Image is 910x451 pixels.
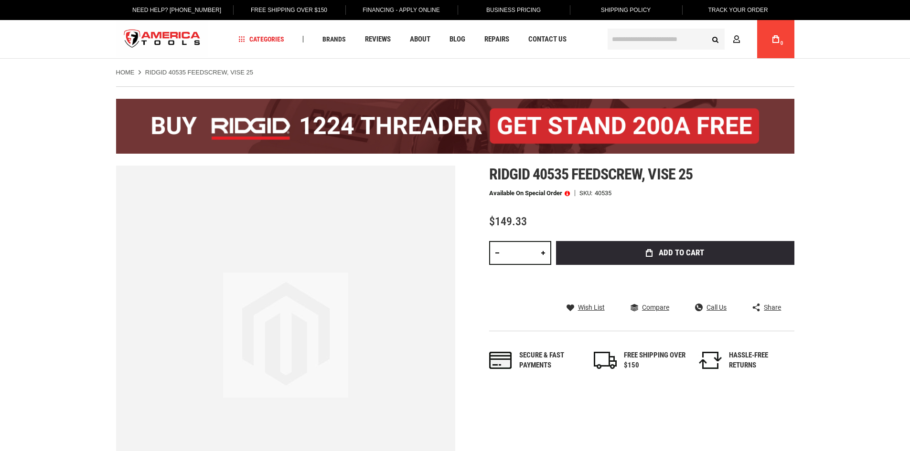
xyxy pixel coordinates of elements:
[707,30,725,48] button: Search
[365,36,391,43] span: Reviews
[642,304,669,311] span: Compare
[223,273,348,398] img: image.jpg
[595,190,611,196] div: 40535
[659,249,704,257] span: Add to Cart
[116,68,135,77] a: Home
[145,69,253,76] strong: RIDGID 40535 FEEDSCREW, VISE 25
[238,36,284,42] span: Categories
[601,7,651,13] span: Shipping Policy
[764,304,781,311] span: Share
[567,303,605,312] a: Wish List
[116,21,209,57] img: America Tools
[519,350,581,371] div: Secure & fast payments
[406,33,435,46] a: About
[767,20,785,58] a: 0
[445,33,470,46] a: Blog
[631,303,669,312] a: Compare
[578,304,605,311] span: Wish List
[489,165,693,183] span: Ridgid 40535 feedscrew, vise 25
[480,33,514,46] a: Repairs
[489,190,570,197] p: Available on Special Order
[729,350,791,371] div: HASSLE-FREE RETURNS
[781,41,783,46] span: 0
[489,215,527,228] span: $149.33
[489,352,512,369] img: payments
[361,33,395,46] a: Reviews
[116,99,794,154] img: BOGO: Buy the RIDGID® 1224 Threader (26092), get the 92467 200A Stand FREE!
[528,36,567,43] span: Contact Us
[524,33,571,46] a: Contact Us
[450,36,465,43] span: Blog
[707,304,727,311] span: Call Us
[234,33,289,46] a: Categories
[594,352,617,369] img: shipping
[410,36,430,43] span: About
[318,33,350,46] a: Brands
[484,36,509,43] span: Repairs
[322,36,346,42] span: Brands
[699,352,722,369] img: returns
[579,190,595,196] strong: SKU
[695,303,727,312] a: Call Us
[116,21,209,57] a: store logo
[556,241,794,265] button: Add to Cart
[624,350,686,371] div: FREE SHIPPING OVER $150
